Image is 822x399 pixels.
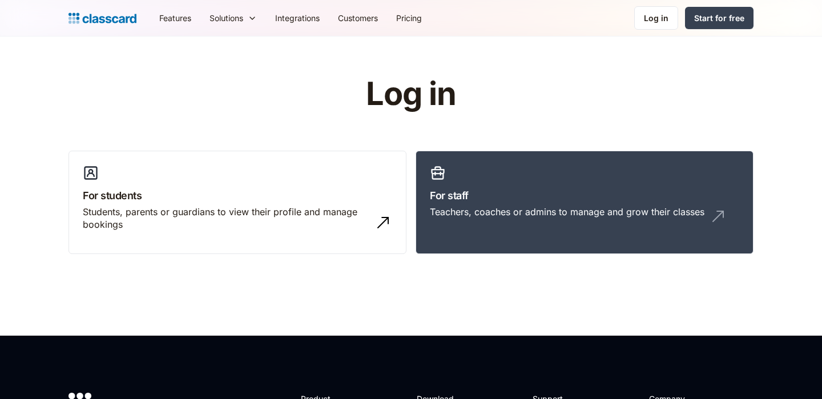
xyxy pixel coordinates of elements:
[430,205,704,218] div: Teachers, coaches or admins to manage and grow their classes
[200,5,266,31] div: Solutions
[430,188,739,203] h3: For staff
[83,188,392,203] h3: For students
[329,5,387,31] a: Customers
[694,12,744,24] div: Start for free
[634,6,678,30] a: Log in
[230,76,593,112] h1: Log in
[644,12,668,24] div: Log in
[68,10,136,26] a: home
[685,7,753,29] a: Start for free
[416,151,753,255] a: For staffTeachers, coaches or admins to manage and grow their classes
[387,5,431,31] a: Pricing
[209,12,243,24] div: Solutions
[68,151,406,255] a: For studentsStudents, parents or guardians to view their profile and manage bookings
[150,5,200,31] a: Features
[83,205,369,231] div: Students, parents or guardians to view their profile and manage bookings
[266,5,329,31] a: Integrations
